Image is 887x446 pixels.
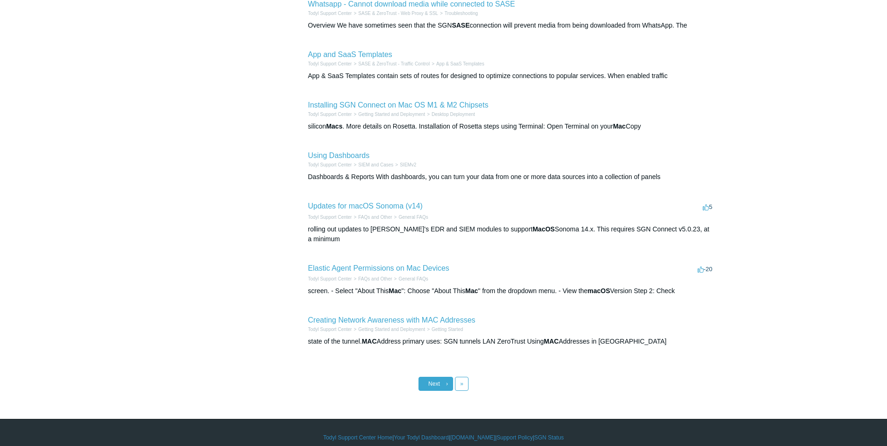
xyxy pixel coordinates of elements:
a: App & SaaS Templates [436,61,484,66]
li: Todyl Support Center [308,214,352,221]
em: MacOS [533,225,555,233]
em: Macs [326,122,342,130]
li: SASE & ZeroTrust - Traffic Control [352,60,430,67]
div: rolling out updates to [PERSON_NAME]'s EDR and SIEM modules to support Sonoma 14.x. This requires... [308,224,715,244]
a: Todyl Support Center [308,61,352,66]
a: Todyl Support Center [308,215,352,220]
div: App & SaaS Templates contain sets of routes for designed to optimize connections to popular servi... [308,71,715,81]
a: Troubleshooting [445,11,478,16]
em: MAC [544,338,559,345]
li: Todyl Support Center [308,60,352,67]
li: Desktop Deployment [425,111,475,118]
li: Todyl Support Center [308,275,352,282]
em: SASE [452,22,469,29]
a: General FAQs [398,215,428,220]
a: Todyl Support Center Home [323,433,392,442]
a: Installing SGN Connect on Mac OS M1 & M2 Chipsets [308,101,489,109]
span: Next [428,381,440,387]
a: SGN Status [534,433,564,442]
li: Troubleshooting [438,10,478,17]
a: General FAQs [398,276,428,281]
em: MAC [362,338,377,345]
div: | | | | [173,433,715,442]
a: FAQs and Other [358,215,392,220]
a: SIEMv2 [400,162,416,167]
a: Todyl Support Center [308,11,352,16]
a: SASE & ZeroTrust - Traffic Control [358,61,430,66]
li: Getting Started and Deployment [352,326,425,333]
span: » [460,381,463,387]
li: FAQs and Other [352,214,392,221]
li: SASE & ZeroTrust - Web Proxy & SSL [352,10,438,17]
em: Mac [613,122,626,130]
li: FAQs and Other [352,275,392,282]
a: Todyl Support Center [308,276,352,281]
li: SIEM and Cases [352,161,393,168]
a: Todyl Support Center [308,112,352,117]
div: silicon . More details on Rosetta. Installation of Rosetta steps using Terminal: Open Terminal on... [308,122,715,131]
a: Next [418,377,453,391]
span: › [446,381,448,387]
li: Todyl Support Center [308,111,352,118]
li: Getting Started and Deployment [352,111,425,118]
li: Todyl Support Center [308,326,352,333]
a: Getting Started and Deployment [358,327,425,332]
span: -20 [698,266,713,273]
a: Using Dashboards [308,151,370,159]
a: [DOMAIN_NAME] [450,433,495,442]
li: Todyl Support Center [308,10,352,17]
em: macOS [588,287,610,295]
a: Todyl Support Center [308,327,352,332]
a: FAQs and Other [358,276,392,281]
li: App & SaaS Templates [430,60,484,67]
a: App and SaaS Templates [308,50,392,58]
a: Support Policy [497,433,533,442]
li: Getting Started [425,326,463,333]
li: General FAQs [392,214,428,221]
a: SASE & ZeroTrust - Web Proxy & SSL [358,11,438,16]
div: Overview We have sometimes seen that the SGN connection will prevent media from being downloaded ... [308,21,715,30]
a: SIEM and Cases [358,162,393,167]
li: General FAQs [392,275,428,282]
a: Creating Network Awareness with MAC Addresses [308,316,476,324]
a: Todyl Support Center [308,162,352,167]
div: screen. - Select "About This ": Choose "About This " from the dropdown menu. - View the Version S... [308,286,715,296]
a: Elastic Agent Permissions on Mac Devices [308,264,449,272]
a: Your Todyl Dashboard [394,433,448,442]
li: Todyl Support Center [308,161,352,168]
a: Getting Started [432,327,463,332]
span: 5 [703,203,712,210]
li: SIEMv2 [393,161,416,168]
em: Mac [389,287,401,295]
div: state of the tunnel. Address primary uses: SGN tunnels LAN ZeroTrust Using Addresses in [GEOGRAPH... [308,337,715,346]
div: Dashboards & Reports With dashboards, you can turn your data from one or more data sources into a... [308,172,715,182]
a: Getting Started and Deployment [358,112,425,117]
a: Desktop Deployment [432,112,475,117]
a: Updates for macOS Sonoma (v14) [308,202,423,210]
em: Mac [465,287,478,295]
